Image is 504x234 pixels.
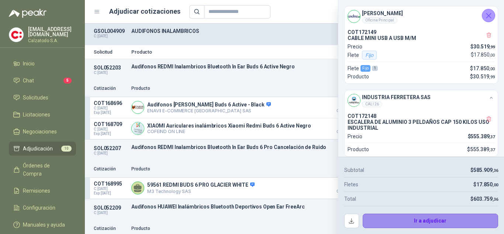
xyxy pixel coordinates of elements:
img: Company Logo [348,94,360,106]
span: 30.519 [473,44,495,50]
img: Company Logo [132,101,144,113]
p: Cotización [94,225,127,232]
p: Cotización [94,85,127,92]
p: $ [470,43,495,51]
p: Precio [325,225,362,232]
span: ,37 [489,135,495,139]
p: Producto [131,166,321,173]
span: C: [DATE] [94,106,127,111]
span: Remisiones [23,187,50,195]
div: Fijo [360,65,370,72]
span: Configuración [23,204,55,212]
p: Precio [348,132,362,140]
span: 10 [61,146,72,152]
div: 1 [372,66,378,71]
img: Company Logo [132,122,144,135]
a: Remisiones [9,184,76,198]
span: Inicio [23,60,35,68]
p: Producto [131,225,321,232]
span: 585.909 [473,167,498,173]
span: Manuales y ayuda [23,221,65,229]
p: COFEIND ON LINE [147,129,311,134]
p: Flete [348,64,378,72]
button: Ir a adjudicar [363,214,498,228]
p: Solicitud [94,50,127,54]
p: ENAVII E-COMMERCE [GEOGRAPHIC_DATA] SAS [147,108,271,113]
div: Fijo [362,51,377,60]
p: AUDIFONOS INALAMBRICOS [131,28,389,34]
a: Inicio [9,57,76,71]
span: Crédito 30 días [325,109,362,113]
span: Órdenes de Compra [23,162,69,178]
p: $ [470,72,495,81]
p: COT168995 [94,181,127,187]
p: $ [470,64,495,72]
p: M3 Technology SAS [147,189,255,194]
span: 17.850 [473,65,495,71]
p: SOL052209 [94,205,127,211]
p: Audifonos REDMI Inalambricos Bluetooth In Ear Buds 6 Pro Cancelación de Ruido [131,144,389,150]
div: Company LogoINDUSTRIA FERRETERA SASCALI 26 [345,90,498,110]
p: $ 512.938 [325,100,362,113]
p: $ [473,180,498,189]
p: Producto [131,50,389,54]
span: ,00 [489,67,495,71]
a: Licitaciones [9,108,76,122]
p: $ [468,132,495,140]
p: Producto [348,72,369,81]
p: Producto [348,145,369,153]
p: C: [DATE] [94,211,127,215]
span: Crédito 30 días [325,130,362,134]
p: $ [470,166,498,174]
span: Crédito 30 días [325,190,362,193]
p: XIAOMI Auriculares inalámbricos Xiaomi Redmi Buds 6 Active Negro [147,123,311,129]
span: Adjudicación [23,145,53,153]
a: Negociaciones [9,125,76,139]
h1: Adjudicar cotizaciones [109,6,180,17]
a: Configuración [9,201,76,215]
p: CABLE MINI USB A USB M/M [348,35,495,41]
a: Manuales y ayuda [9,218,76,232]
p: $ [467,145,495,153]
p: $ 574.800 [325,121,362,134]
p: Calzatodo S.A. [28,38,76,43]
p: ESCALERA DE ALUMINIO 3 PELDAÑOS CAP 150 KILOS USO INDUSTRIAL [348,119,495,131]
p: GSOL004909 [94,28,127,34]
a: Solicitudes [9,91,76,105]
p: Audifonos REDMI Inalambricos Bluetooth In Ear Buds 6 Active Negro [131,64,389,69]
p: C: [DATE] [94,71,127,75]
p: SOL052207 [94,145,127,151]
img: Company Logo [9,28,23,42]
p: Fletes [344,180,358,189]
span: 17.850 [474,52,495,58]
span: Exp: [DATE] [94,132,127,136]
p: Subtotal [344,166,364,174]
p: 59561 REDMI BUDS 6 PRO GLACIER WHITE [147,182,255,189]
span: Solicitudes [23,94,48,102]
p: Precio [325,166,362,173]
img: Logo peakr [9,9,46,18]
span: Negociaciones [23,128,57,136]
span: ,00 [493,183,498,187]
span: 555.389 [470,146,495,152]
a: Adjudicación10 [9,142,76,156]
span: Exp: [DATE] [94,191,127,196]
p: C: [DATE] [94,34,127,38]
p: Flete [348,51,378,60]
a: Órdenes de Compra [9,159,76,181]
p: Precio [325,85,362,92]
p: C: [DATE] [94,151,127,156]
span: C: [DATE] [94,187,127,191]
p: $ [470,195,498,203]
a: Chat5 [9,74,76,88]
span: ,99 [489,45,495,50]
p: $ [471,51,495,60]
span: 555.389 [470,133,495,139]
p: Cotización [94,166,127,173]
p: COT172149 [348,29,495,35]
p: $ 2.106.300 [325,181,362,193]
p: Audifonos [PERSON_NAME] Buds 6 Active - Black [147,102,271,108]
p: COT168696 [94,100,127,106]
span: ,37 [489,147,495,152]
span: ,36 [493,197,498,202]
